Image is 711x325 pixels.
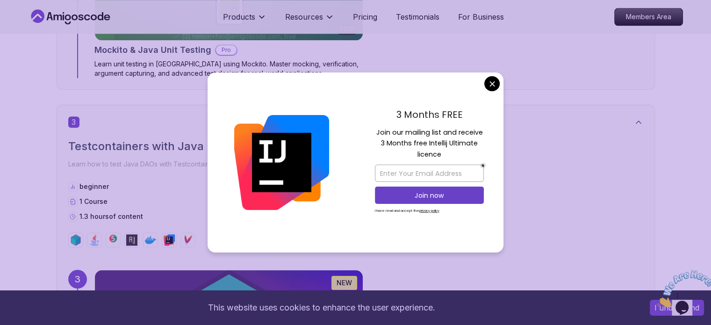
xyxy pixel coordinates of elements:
[68,270,87,289] div: 3
[182,234,194,246] img: maven logo
[285,11,323,22] p: Resources
[4,4,62,41] img: Chat attention grabber
[79,197,108,205] span: 1 Course
[145,234,156,246] img: docker logo
[650,300,704,316] button: Accept cookies
[68,158,643,171] p: Learn how to test Java DAOs with Testcontainers and Docker using real Postgres databases
[458,11,504,22] a: For Business
[614,8,683,26] a: Members Area
[164,234,175,246] img: intellij logo
[615,8,682,25] p: Members Area
[216,45,237,55] p: Pro
[70,234,81,246] img: testcontainers logo
[396,11,439,22] a: Testimonials
[223,11,266,30] button: Products
[337,278,352,288] p: NEW
[94,43,211,57] h2: Mockito & Java Unit Testing
[4,4,7,12] span: 1
[7,297,636,318] div: This website uses cookies to enhance the user experience.
[653,267,711,311] iframe: chat widget
[94,59,363,78] p: Learn unit testing in [GEOGRAPHIC_DATA] using Mockito. Master mocking, verification, argument cap...
[89,234,100,246] img: java logo
[68,116,79,128] span: 3
[353,11,377,22] a: Pricing
[285,11,334,30] button: Resources
[108,234,119,246] img: junit logo
[79,182,109,191] p: beginner
[68,139,643,154] h2: Testcontainers with Java
[223,11,255,22] p: Products
[79,212,143,221] p: 1.3 hours of content
[126,234,137,246] img: assertj logo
